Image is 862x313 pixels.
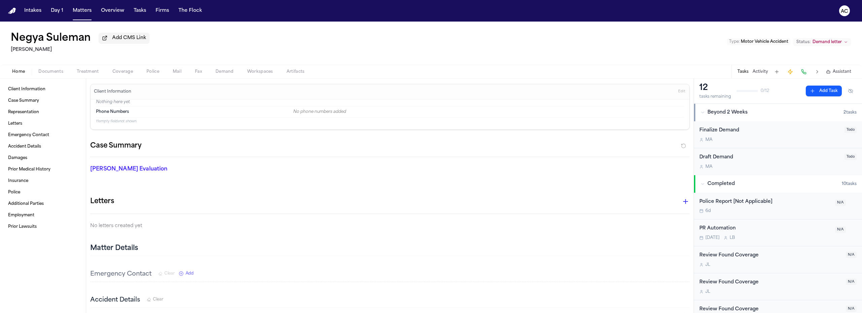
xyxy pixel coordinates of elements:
button: Add Task [772,67,782,76]
button: Firms [153,5,172,17]
span: Prior Medical History [8,167,51,172]
span: [DATE] [705,235,720,241]
a: Letters [5,118,80,129]
span: Add [186,271,194,276]
a: Emergency Contact [5,130,80,140]
button: Matters [70,5,94,17]
button: Edit matter name [11,32,91,44]
span: Status: [796,39,810,45]
span: Workspaces [247,69,273,74]
button: Hide completed tasks (⌘⇧H) [844,86,857,96]
span: Treatment [77,69,99,74]
a: Case Summary [5,95,80,106]
span: Mail [173,69,181,74]
div: 12 [699,83,731,93]
div: Open task: Draft Demand [694,148,862,175]
div: Draft Demand [699,154,840,161]
h1: Letters [90,196,114,207]
button: Make a Call [799,67,808,76]
a: Insurance [5,176,80,186]
span: Coverage [112,69,133,74]
span: 2 task s [843,110,857,115]
a: Home [8,8,16,14]
span: Todo [844,154,857,160]
span: Artifacts [287,69,305,74]
span: J L [705,289,710,294]
h2: Matter Details [90,244,138,253]
span: Insurance [8,178,28,184]
div: PR Automation [699,225,831,232]
button: Day 1 [48,5,66,17]
h3: Accident Details [90,295,140,305]
span: N/A [846,306,857,312]
span: Fax [195,69,202,74]
div: Open task: Police Report [Not Applicable] [694,193,862,220]
img: Finch Logo [8,8,16,14]
span: Client Information [8,87,45,92]
span: Letters [8,121,22,126]
span: Police [146,69,159,74]
button: Create Immediate Task [786,67,795,76]
span: L B [730,235,735,241]
button: The Flock [176,5,205,17]
div: Open task: Review Found Coverage [694,273,862,300]
div: Open task: PR Automation [694,219,862,246]
div: Police Report [Not Applicable] [699,198,831,206]
span: Case Summary [8,98,39,103]
a: Damages [5,153,80,163]
h1: Negya Suleman [11,32,91,44]
a: Police [5,187,80,198]
span: Prior Lawsuits [8,224,37,229]
button: Completed10tasks [694,175,862,193]
a: Client Information [5,84,80,95]
span: Beyond 2 Weeks [707,109,748,116]
span: 6d [705,208,711,214]
button: Overview [98,5,127,17]
span: Type : [729,40,740,44]
a: Employment [5,210,80,221]
div: tasks remaining [699,94,731,99]
span: Emergency Contact [8,132,49,138]
div: Open task: Finalize Demand [694,121,862,148]
span: J L [705,262,710,268]
span: Documents [38,69,63,74]
span: N/A [846,279,857,285]
button: Edit [676,86,687,97]
button: Assistant [826,69,851,74]
span: Clear [153,297,163,302]
button: Clear Accident Details [147,297,163,302]
p: [PERSON_NAME] Evaluation [90,165,285,173]
span: M A [705,164,712,169]
button: Clear Emergency Contact [158,271,175,276]
button: Edit Type: Motor Vehicle Accident [727,38,790,45]
span: Accident Details [8,144,41,149]
span: Motor Vehicle Accident [741,40,788,44]
h2: Case Summary [90,140,141,151]
a: Representation [5,107,80,118]
span: Home [12,69,25,74]
span: Additional Parties [8,201,44,207]
p: 11 empty fields not shown. [96,119,684,124]
span: N/A [835,199,846,206]
button: Change status from Demand letter [793,38,851,46]
button: Add CMS Link [99,33,150,43]
span: Todo [844,127,857,133]
span: 10 task s [842,181,857,187]
span: M A [705,137,712,143]
span: Representation [8,109,39,115]
span: Police [8,190,20,195]
span: Employment [8,213,34,218]
button: Beyond 2 Weeks2tasks [694,104,862,121]
a: Intakes [22,5,44,17]
div: Review Found Coverage [699,279,842,286]
p: No letters created yet [90,222,690,230]
div: Finalize Demand [699,127,840,134]
button: Tasks [131,5,149,17]
a: Prior Lawsuits [5,221,80,232]
h3: Emergency Contact [90,270,152,279]
span: Clear [164,271,175,276]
